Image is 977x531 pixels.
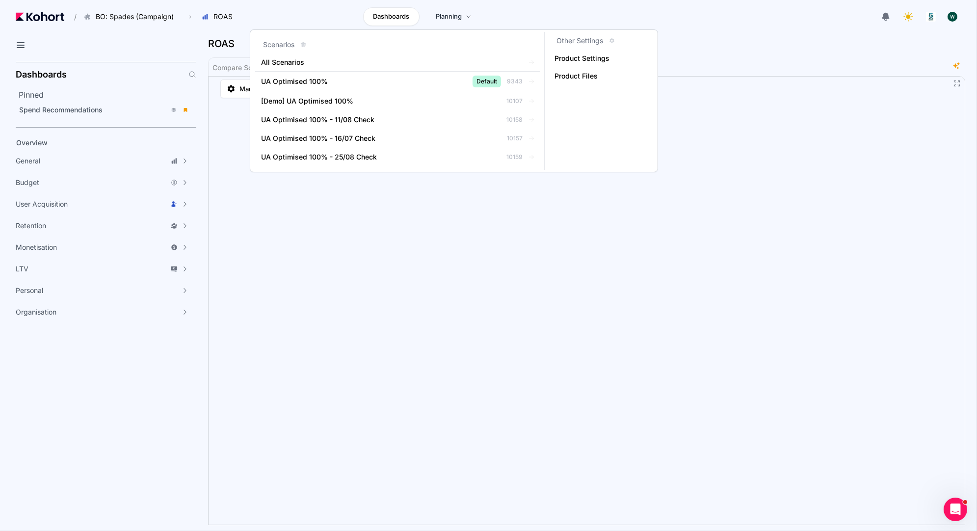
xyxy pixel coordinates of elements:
[507,134,523,142] span: 10157
[549,50,653,67] a: Product Settings
[556,36,603,46] h3: Other Settings
[16,221,46,231] span: Retention
[261,77,328,86] span: UA Optimised 100%
[263,40,294,50] h3: Scenarios
[208,39,240,49] h3: ROAS
[19,89,196,101] h2: Pinned
[96,12,174,22] span: BO: Spades (Campaign)
[555,53,609,63] span: Product Settings
[16,199,68,209] span: User Acquisition
[220,80,299,98] a: Manage Scenario
[213,12,233,22] span: ROAS
[255,53,540,71] a: All Scenarios
[261,115,374,125] span: UA Optimised 100% - 11/08 Check
[16,103,193,117] a: Spend Recommendations
[187,13,193,21] span: ›
[79,8,184,25] button: BO: Spades (Campaign)
[255,111,540,129] a: UA Optimised 100% - 11/08 Check10158
[944,498,967,521] iframe: Intercom live chat
[261,96,353,106] span: [Demo] UA Optimised 100%
[507,78,523,85] span: 9343
[16,307,56,317] span: Organisation
[255,92,540,110] a: [Demo] UA Optimised 100%10107
[66,12,77,22] span: /
[255,148,540,166] a: UA Optimised 100% - 25/08 Check10159
[16,138,48,147] span: Overview
[16,12,64,21] img: Kohort logo
[555,71,609,81] span: Product Files
[363,7,420,26] a: Dashboards
[373,12,409,22] span: Dashboards
[506,116,523,124] span: 10158
[926,12,936,22] img: logo_logo_images_1_20240607072359498299_20240828135028712857.jpeg
[255,72,540,91] a: UA Optimised 100%Default9343
[506,97,523,105] span: 10107
[13,135,180,150] a: Overview
[261,133,375,143] span: UA Optimised 100% - 16/07 Check
[16,156,40,166] span: General
[549,67,653,85] a: Product Files
[473,76,501,87] span: Default
[16,178,39,187] span: Budget
[506,153,523,161] span: 10159
[425,7,482,26] a: Planning
[16,286,43,295] span: Personal
[261,57,497,67] span: All Scenarios
[436,12,462,22] span: Planning
[239,84,292,94] span: Manage Scenario
[16,264,28,274] span: LTV
[16,242,57,252] span: Monetisation
[19,106,103,114] span: Spend Recommendations
[196,8,243,25] button: ROAS
[261,152,377,162] span: UA Optimised 100% - 25/08 Check
[953,80,961,87] button: Fullscreen
[212,64,276,71] span: Compare Scenarios
[255,130,540,147] a: UA Optimised 100% - 16/07 Check10157
[16,70,67,79] h2: Dashboards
